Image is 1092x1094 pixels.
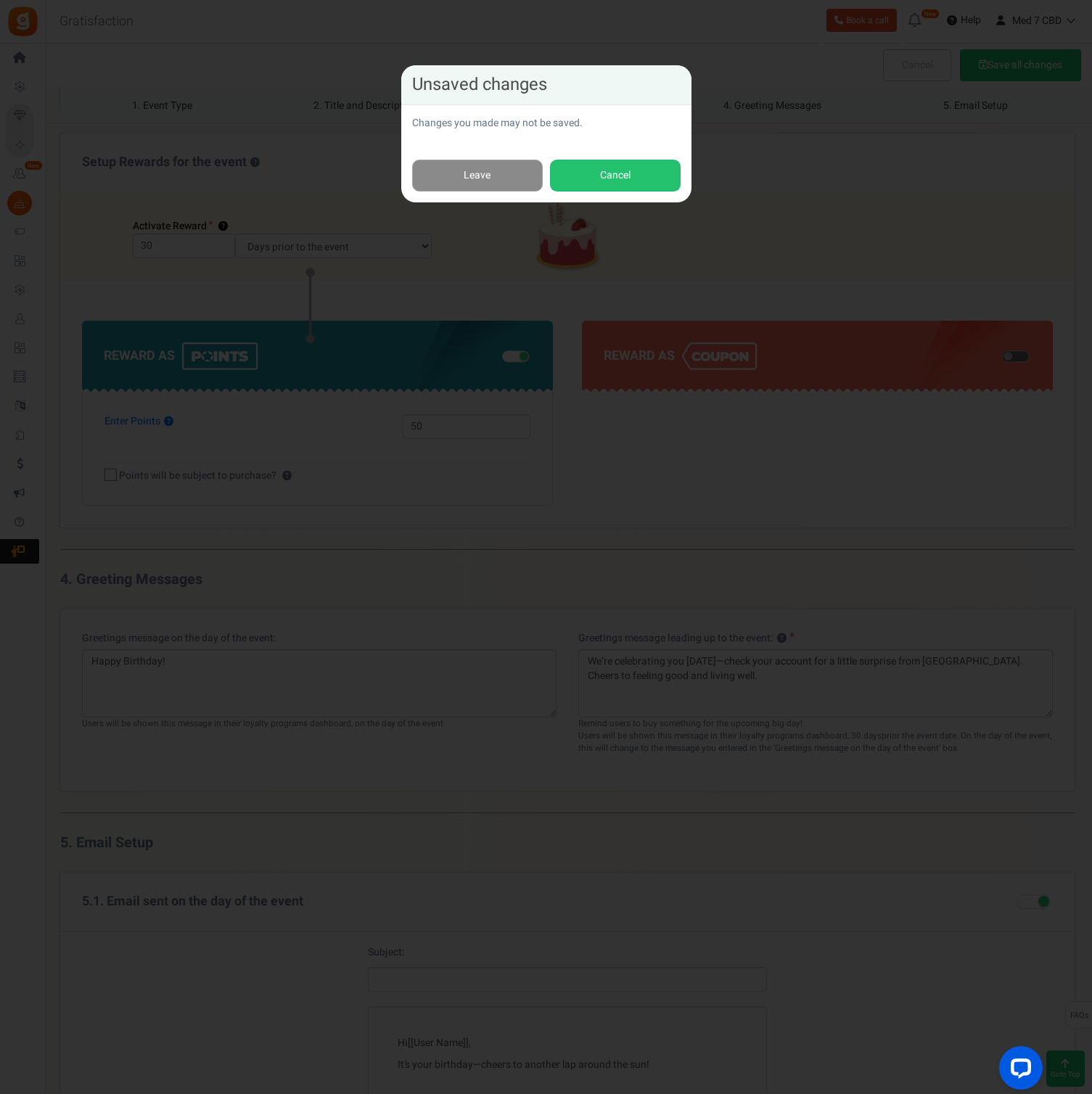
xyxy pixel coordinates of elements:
a: Leave [412,160,543,192]
p: Changes you made may not be saved. [412,116,681,131]
button: Cancel [550,160,681,192]
h4: Unsaved changes [412,76,681,94]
